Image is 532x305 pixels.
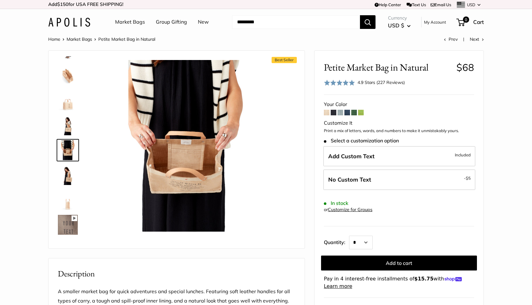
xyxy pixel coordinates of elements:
[58,190,78,210] img: Petite Market Bag in Natural
[470,36,484,42] a: Next
[58,90,78,110] img: Petite Market Bag in Natural
[328,176,371,183] span: No Custom Text
[198,17,209,27] a: New
[375,2,401,7] a: Help Center
[57,1,68,7] span: $150
[424,18,446,26] a: My Account
[57,164,79,186] a: Petite Market Bag in Natural
[115,17,145,27] a: Market Bags
[324,234,349,249] label: Quantity:
[324,128,474,134] p: Print a mix of letters, words, and numbers to make it unmistakably yours.
[456,61,474,73] span: $68
[323,146,475,167] label: Add Custom Text
[58,115,78,135] img: Petite Market Bag in Natural
[463,16,469,23] span: 0
[58,240,78,260] img: description_Seal of authenticity printed on the backside of every bag.
[67,36,92,42] a: Market Bags
[324,78,405,87] div: 4.9 Stars (227 Reviews)
[357,79,405,86] div: 4.9 Stars (227 Reviews)
[328,153,375,160] span: Add Custom Text
[58,268,295,280] h2: Description
[324,118,474,128] div: Customize It
[57,189,79,211] a: Petite Market Bag in Natural
[467,2,475,7] span: USD
[444,36,458,42] a: Prev
[58,165,78,185] img: Petite Market Bag in Natural
[57,139,79,161] a: Petite Market Bag in Natural
[58,66,78,85] img: description_Spacious inner area with room for everything.
[388,14,411,22] span: Currency
[272,57,297,63] span: Best Seller
[58,140,78,160] img: Petite Market Bag in Natural
[324,62,452,73] span: Petite Market Bag in Natural
[455,151,471,159] span: Included
[324,200,348,206] span: In stock
[464,174,471,182] span: -
[232,15,360,29] input: Search...
[48,35,155,43] nav: Breadcrumb
[457,17,484,27] a: 0 Cart
[407,2,426,7] a: Text Us
[324,206,372,214] div: or
[323,169,475,190] label: Leave Blank
[57,64,79,87] a: description_Spacious inner area with room for everything.
[58,215,78,235] img: Petite Market Bag in Natural
[388,21,411,30] button: USD $
[324,100,474,109] div: Your Color
[431,2,451,7] a: Email Us
[328,207,372,212] a: Customize for Groups
[57,89,79,112] a: Petite Market Bag in Natural
[48,36,60,42] a: Home
[98,36,155,42] span: Petite Market Bag in Natural
[100,60,272,232] img: Petite Market Bag in Natural
[57,214,79,236] a: Petite Market Bag in Natural
[156,17,187,27] a: Group Gifting
[466,176,471,181] span: $5
[473,19,484,25] span: Cart
[324,138,399,144] span: Select a customization option
[321,256,477,270] button: Add to cart
[48,18,90,27] img: Apolis
[360,15,376,29] button: Search
[57,114,79,136] a: Petite Market Bag in Natural
[57,238,79,261] a: description_Seal of authenticity printed on the backside of every bag.
[388,22,404,29] span: USD $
